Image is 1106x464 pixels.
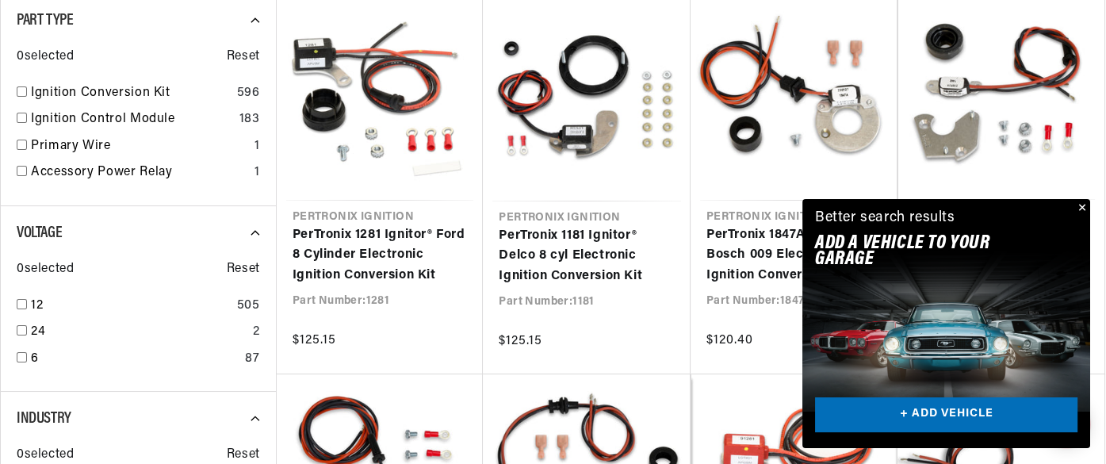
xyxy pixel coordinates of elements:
[17,259,74,280] span: 0 selected
[1071,199,1090,218] button: Close
[815,236,1038,268] h2: Add A VEHICLE to your garage
[17,225,62,241] span: Voltage
[237,296,260,316] div: 505
[17,13,73,29] span: Part Type
[815,207,955,230] div: Better search results
[815,397,1077,433] a: + ADD VEHICLE
[227,259,260,280] span: Reset
[706,225,882,286] a: PerTronix 1847A Ignitor® Bosch 009 Electronic Ignition Conversion Kit
[31,83,231,104] a: Ignition Conversion Kit
[254,163,260,183] div: 1
[227,47,260,67] span: Reset
[253,322,260,343] div: 2
[499,226,675,287] a: PerTronix 1181 Ignitor® Delco 8 cyl Electronic Ignition Conversion Kit
[239,109,260,130] div: 183
[254,136,260,157] div: 1
[31,109,233,130] a: Ignition Control Module
[31,136,248,157] a: Primary Wire
[237,83,260,104] div: 596
[17,411,71,427] span: Industry
[31,163,248,183] a: Accessory Power Relay
[31,322,247,343] a: 24
[245,349,259,370] div: 87
[31,349,239,370] a: 6
[31,296,231,316] a: 12
[293,225,468,286] a: PerTronix 1281 Ignitor® Ford 8 Cylinder Electronic Ignition Conversion Kit
[17,47,74,67] span: 0 selected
